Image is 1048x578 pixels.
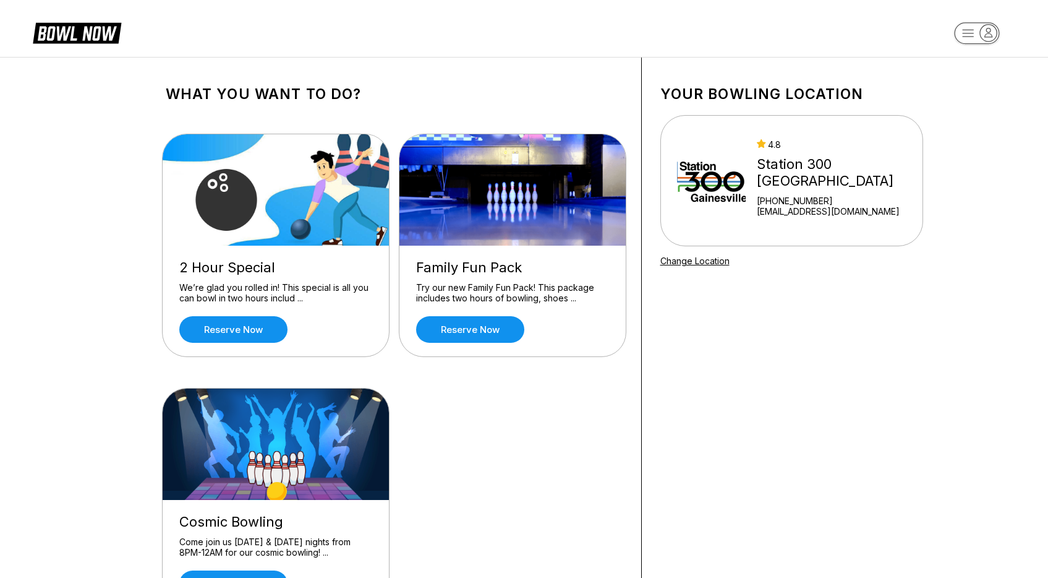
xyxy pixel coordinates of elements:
[179,316,288,343] a: Reserve now
[179,259,372,276] div: 2 Hour Special
[416,259,609,276] div: Family Fun Pack
[757,196,917,206] div: [PHONE_NUMBER]
[660,85,923,103] h1: Your bowling location
[166,85,623,103] h1: What you want to do?
[757,139,917,150] div: 4.8
[757,156,917,189] div: Station 300 [GEOGRAPHIC_DATA]
[399,134,627,246] img: Family Fun Pack
[179,537,372,558] div: Come join us [DATE] & [DATE] nights from 8PM-12AM for our cosmic bowling! ...
[677,134,746,227] img: Station 300 Gainesville
[179,514,372,530] div: Cosmic Bowling
[416,282,609,304] div: Try our new Family Fun Pack! This package includes two hours of bowling, shoes ...
[416,316,524,343] a: Reserve now
[757,206,917,217] a: [EMAIL_ADDRESS][DOMAIN_NAME]
[163,134,390,246] img: 2 Hour Special
[163,389,390,500] img: Cosmic Bowling
[660,256,730,266] a: Change Location
[179,282,372,304] div: We’re glad you rolled in! This special is all you can bowl in two hours includ ...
